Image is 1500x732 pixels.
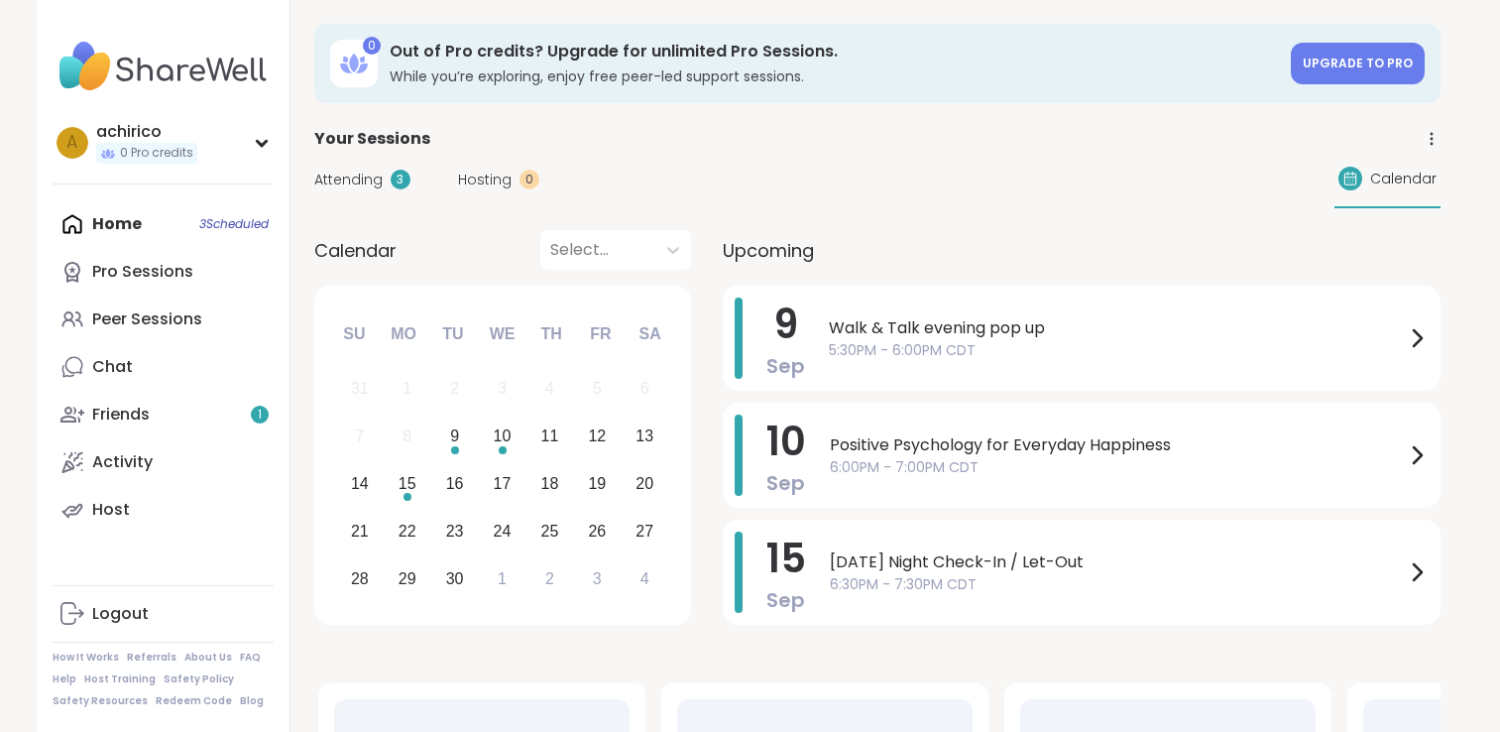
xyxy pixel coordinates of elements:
[258,407,262,424] span: 1
[635,423,653,449] div: 13
[339,368,382,411] div: Not available Sunday, August 31st, 2025
[386,416,428,458] div: Not available Monday, September 8th, 2025
[84,672,156,686] a: Host Training
[830,433,1405,457] span: Positive Psychology for Everyday Happiness
[480,312,523,356] div: We
[494,470,512,497] div: 17
[433,416,476,458] div: Choose Tuesday, September 9th, 2025
[92,356,133,378] div: Chat
[576,463,619,506] div: Choose Friday, September 19th, 2025
[53,296,274,343] a: Peer Sessions
[386,463,428,506] div: Choose Monday, September 15th, 2025
[446,470,464,497] div: 16
[351,518,369,545] div: 21
[92,404,150,426] div: Friends
[314,170,383,190] span: Attending
[433,368,476,411] div: Not available Tuesday, September 2nd, 2025
[1303,55,1413,71] span: Upgrade to Pro
[446,565,464,592] div: 30
[624,416,666,458] div: Choose Saturday, September 13th, 2025
[766,352,805,380] span: Sep
[92,308,202,330] div: Peer Sessions
[576,557,619,600] div: Choose Friday, October 3rd, 2025
[628,312,671,356] div: Sa
[830,574,1405,595] span: 6:30PM - 7:30PM CDT
[332,312,376,356] div: Su
[403,375,411,402] div: 1
[53,343,274,391] a: Chat
[579,312,623,356] div: Fr
[481,416,523,458] div: Choose Wednesday, September 10th, 2025
[624,368,666,411] div: Not available Saturday, September 6th, 2025
[240,694,264,708] a: Blog
[829,340,1405,361] span: 5:30PM - 6:00PM CDT
[363,37,381,55] div: 0
[399,518,416,545] div: 22
[588,423,606,449] div: 12
[498,375,507,402] div: 3
[96,121,197,143] div: achirico
[481,463,523,506] div: Choose Wednesday, September 17th, 2025
[541,518,559,545] div: 25
[184,651,232,665] a: About Us
[399,470,416,497] div: 15
[156,694,232,708] a: Redeem Code
[576,368,619,411] div: Not available Friday, September 5th, 2025
[635,518,653,545] div: 27
[528,463,571,506] div: Choose Thursday, September 18th, 2025
[382,312,425,356] div: Mo
[481,557,523,600] div: Choose Wednesday, October 1st, 2025
[588,518,606,545] div: 26
[92,499,130,521] div: Host
[386,368,428,411] div: Not available Monday, September 1st, 2025
[66,130,77,156] span: a
[528,368,571,411] div: Not available Thursday, September 4th, 2025
[53,486,274,534] a: Host
[766,414,806,469] span: 10
[120,145,193,162] span: 0 Pro credits
[351,470,369,497] div: 14
[588,470,606,497] div: 19
[528,510,571,552] div: Choose Thursday, September 25th, 2025
[830,550,1405,574] span: [DATE] Night Check-In / Let-Out
[92,261,193,283] div: Pro Sessions
[433,557,476,600] div: Choose Tuesday, September 30th, 2025
[240,651,261,665] a: FAQ
[399,565,416,592] div: 29
[339,510,382,552] div: Choose Sunday, September 21st, 2025
[164,672,234,686] a: Safety Policy
[339,416,382,458] div: Not available Sunday, September 7th, 2025
[541,470,559,497] div: 18
[494,423,512,449] div: 10
[314,237,397,264] span: Calendar
[481,368,523,411] div: Not available Wednesday, September 3rd, 2025
[624,510,666,552] div: Choose Saturday, September 27th, 2025
[545,565,554,592] div: 2
[624,557,666,600] div: Choose Saturday, October 4th, 2025
[458,170,512,190] span: Hosting
[593,565,602,592] div: 3
[92,451,153,473] div: Activity
[390,41,1279,62] h3: Out of Pro credits? Upgrade for unlimited Pro Sessions.
[494,518,512,545] div: 24
[351,375,369,402] div: 31
[355,423,364,449] div: 7
[336,365,668,602] div: month 2025-09
[519,170,539,189] div: 0
[529,312,573,356] div: Th
[386,510,428,552] div: Choose Monday, September 22nd, 2025
[53,248,274,296] a: Pro Sessions
[390,66,1279,86] h3: While you’re exploring, enjoy free peer-led support sessions.
[450,375,459,402] div: 2
[53,391,274,438] a: Friends1
[528,557,571,600] div: Choose Thursday, October 2nd, 2025
[635,470,653,497] div: 20
[481,510,523,552] div: Choose Wednesday, September 24th, 2025
[446,518,464,545] div: 23
[339,557,382,600] div: Choose Sunday, September 28th, 2025
[127,651,176,665] a: Referrals
[314,127,430,151] span: Your Sessions
[351,565,369,592] div: 28
[593,375,602,402] div: 5
[1370,169,1437,189] span: Calendar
